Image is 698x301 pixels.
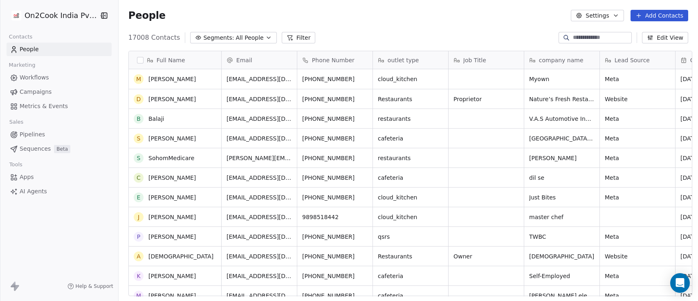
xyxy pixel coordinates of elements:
span: TWBC [529,233,546,241]
span: K [134,271,144,281]
a: Metrics & Events [7,100,112,113]
span: [PERSON_NAME] electric [529,292,595,300]
span: Just Bites [529,193,556,201]
span: C [134,173,144,183]
span: qsrs [378,233,390,241]
span: P [134,232,144,242]
span: Myown [529,75,549,83]
span: E [134,192,144,202]
span: V.A.S Automotive India Pvt Ltd [529,115,595,123]
a: SequencesBeta [7,142,112,156]
span: Restaurants [378,252,412,260]
div: company name [524,51,599,69]
span: [PHONE_NUMBER] [302,233,355,241]
button: Settings [571,10,624,21]
span: Full Name [157,56,185,64]
span: People [128,9,166,22]
span: [PHONE_NUMBER] [302,292,355,300]
span: [PHONE_NUMBER] [302,75,355,83]
a: People [7,43,112,56]
span: [EMAIL_ADDRESS][DOMAIN_NAME] [227,213,292,221]
a: Apps [7,170,112,184]
span: Workflows [20,73,49,82]
span: [GEOGRAPHIC_DATA], [GEOGRAPHIC_DATA] [529,134,595,143]
span: [EMAIL_ADDRESS][DOMAIN_NAME] [227,233,292,241]
span: Meta [605,174,619,182]
span: [EMAIL_ADDRESS][DOMAIN_NAME] [227,292,292,300]
span: [EMAIL_ADDRESS][DOMAIN_NAME] [227,193,292,201]
span: Beta [54,145,70,153]
span: [PERSON_NAME] [148,272,196,280]
span: cloud_kitchen [378,193,417,201]
span: Proprietor [453,95,482,103]
button: Edit View [642,32,688,43]
span: cloud_kitchen [378,75,417,83]
button: On2Cook India Pvt. Ltd. [10,9,94,23]
span: People [20,45,39,54]
span: Meta [605,115,619,123]
span: 17008 Contacts [128,33,180,43]
span: cloud_kitchen [378,213,417,221]
span: [PHONE_NUMBER] [302,95,355,103]
span: On2Cook India Pvt. Ltd. [25,10,97,21]
span: [EMAIL_ADDRESS][DOMAIN_NAME] [227,174,292,182]
span: Pipelines [20,130,45,139]
span: J [134,212,144,222]
span: Owner [453,252,472,260]
span: SohomMedicare [148,154,194,162]
span: [PERSON_NAME] [148,292,196,300]
div: Job Title [449,51,524,69]
span: [PERSON_NAME] [148,193,196,201]
a: Campaigns [7,85,112,99]
span: [PERSON_NAME] [148,233,196,241]
span: Tools [6,158,26,171]
span: S [134,134,144,143]
span: Meta [605,154,619,162]
span: cafeteria [378,134,403,143]
span: 9898518442 [302,213,339,221]
span: [PHONE_NUMBER] [302,134,355,143]
span: AI Agents [20,187,47,196]
span: [EMAIL_ADDRESS][DOMAIN_NAME] [227,75,292,83]
span: company name [539,56,584,64]
span: Help & Support [76,283,113,290]
span: Balaji [148,115,164,123]
span: Meta [605,75,619,83]
span: [PERSON_NAME] [148,174,196,182]
span: outlet type [388,56,419,64]
button: Filter [282,32,316,43]
span: [PERSON_NAME] [148,75,196,83]
div: Email [222,51,297,69]
a: AI Agents [7,185,112,198]
span: Apps [20,173,34,181]
span: A [134,251,144,261]
span: Website [605,252,628,260]
span: Campaigns [20,88,52,96]
span: Meta [605,193,619,201]
span: [DEMOGRAPHIC_DATA] [148,252,213,260]
span: Meta [605,134,619,143]
div: Lead Source [600,51,675,69]
span: [PHONE_NUMBER] [302,272,355,280]
span: [PERSON_NAME] [148,134,196,143]
span: cafeteria [378,174,403,182]
span: [EMAIL_ADDRESS][DOMAIN_NAME] [227,252,292,260]
span: Phone Number [312,56,355,64]
span: restaurants [378,115,411,123]
span: master chef [529,213,563,221]
span: Metrics & Events [20,102,68,111]
span: Meta [605,272,619,280]
a: Pipelines [7,128,112,141]
span: [PHONE_NUMBER] [302,154,355,162]
span: Lead Source [615,56,650,64]
span: Nature’s Fresh Restaurant and Café [529,95,595,103]
span: Website [605,95,628,103]
span: Contacts [5,31,36,43]
span: [EMAIL_ADDRESS][DOMAIN_NAME] [227,272,292,280]
img: on2cook%20logo-04%20copy.jpg [11,11,21,20]
span: restaurants [378,154,411,162]
div: outlet type [373,51,448,69]
span: dil se [529,174,544,182]
span: M [134,74,144,84]
a: Workflows [7,71,112,84]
